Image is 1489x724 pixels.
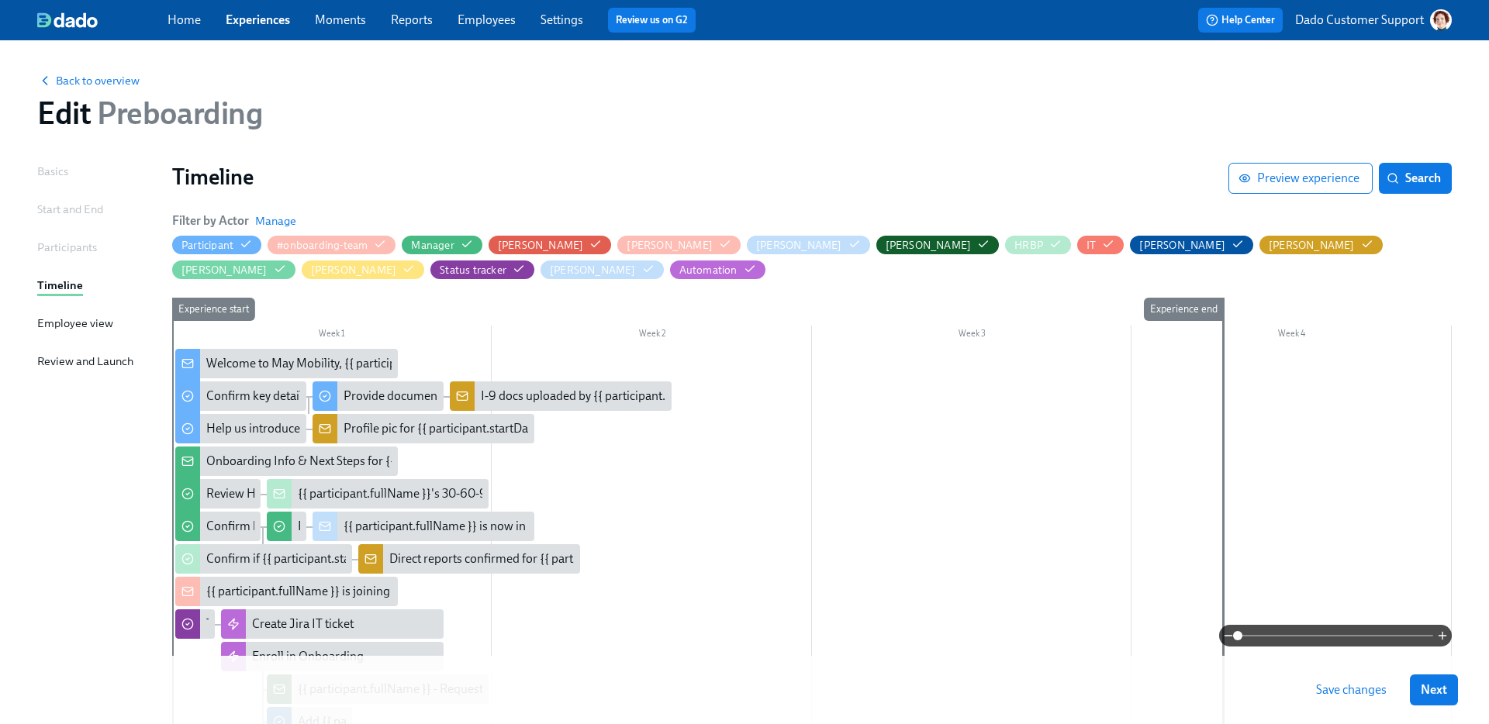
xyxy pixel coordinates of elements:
button: Automation [670,260,765,279]
div: Enroll in Onboarding [252,648,364,665]
span: Search [1390,171,1441,186]
button: Search [1379,163,1452,194]
button: [PERSON_NAME] [172,260,295,279]
div: {{ participant.fullName }} is joining the team on {{ participant.startDate | MMM DD YYYY }} 🎉 [206,583,698,600]
button: [PERSON_NAME] [747,236,870,254]
div: {{ participant.fullName }}'s 30-60-90 day plan [298,485,541,502]
div: Confirm if {{ participant.startDate | MM/DD }} new joiners will have direct reports [175,544,352,574]
div: Hide Status tracker [440,263,506,278]
div: Hide Lacey Heiss [181,263,268,278]
a: Employees [458,12,516,27]
div: Hide Amanda Krause [498,238,584,253]
div: I-9 docs uploaded by {{ participant.startDate | MM/DD }} new [PERSON_NAME] {{ participant.fullNam... [481,388,1036,405]
span: Preboarding [91,95,262,132]
button: Dado Customer Support [1295,9,1452,31]
button: Preview experience [1228,163,1373,194]
div: Hide Josh [1139,238,1225,253]
button: Manage [255,213,296,229]
span: Help Center [1206,12,1275,28]
button: Save changes [1305,674,1397,705]
button: [PERSON_NAME] [489,236,612,254]
div: Week 3 [812,326,1132,346]
div: Provide documents for your I-9 verification [313,381,444,411]
div: Direct reports confirmed for {{ participant.startDate | MM/DD }} new [PERSON_NAME] {{ participant... [358,544,581,574]
div: Trigger when all IT info provided [175,609,215,639]
a: dado [37,12,168,28]
div: Request MVO Training for {{ participant.fullName }} [267,512,306,541]
div: Profile pic for {{ participant.startDate | MM/DD }} new [PERSON_NAME] {{ participant.fullName }} [313,414,535,443]
button: Next [1410,674,1458,705]
div: Hide Participant [181,238,233,253]
div: Hide Tomoko Iwai [550,263,636,278]
div: {{ participant.fullName }} is joining the team on {{ participant.startDate | MMM DD YYYY }} 🎉 [175,577,398,606]
h1: Edit [37,95,263,132]
button: Manager [402,236,482,254]
div: Participants [37,239,97,256]
button: Status tracker [430,260,534,279]
div: {{ participant.fullName }} is now in the MVO Training sheet [344,518,652,535]
button: Review us on G2 [608,8,696,33]
div: Hide IT [1087,238,1096,253]
button: IT [1077,236,1124,254]
img: dado [37,12,98,28]
div: Hide HRBP [1014,238,1043,253]
div: Provide documents for your I-9 verification [344,388,570,405]
div: Review Hiring Manager Guide & provide link to onboarding plan [206,485,545,502]
div: Hide Kaelyn [1269,238,1355,253]
button: Participant [172,236,261,254]
h1: Timeline [172,163,1228,191]
button: [PERSON_NAME] [617,236,741,254]
div: I-9 docs uploaded by {{ participant.startDate | MM/DD }} new [PERSON_NAME] {{ participant.fullNam... [450,381,672,411]
button: Back to overview [37,73,140,88]
div: Experience start [172,298,255,321]
a: Reports [391,12,433,27]
div: Onboarding Info & Next Steps for {{ participant.fullName }} [206,453,519,470]
button: Help Center [1198,8,1283,33]
span: Preview experience [1242,171,1359,186]
div: Confirm if {{ participant.startDate | MM/DD }} new joiners will have direct reports [206,550,631,567]
a: Review us on G2 [616,12,688,28]
div: {{ participant.fullName }}'s 30-60-90 day plan [267,479,489,509]
div: Direct reports confirmed for {{ participant.startDate | MM/DD }} new [PERSON_NAME] {{ participant... [389,550,983,567]
div: Profile pic for {{ participant.startDate | MM/DD }} new [PERSON_NAME] {{ participant.fullName }} [344,420,860,437]
div: Confirm key details about {{ participant.firstName }} [175,512,261,541]
div: Employee view [37,315,113,332]
div: Help us introduce you to the team [175,414,306,443]
div: Week 1 [172,326,492,346]
button: HRBP [1005,236,1071,254]
div: Experience end [1144,298,1224,321]
div: Create Jira IT ticket [252,615,354,633]
div: Confirm key details about yourself [206,388,386,405]
div: Hide Derek Baker [886,238,972,253]
div: Request MVO Training for {{ participant.fullName }} [298,518,571,535]
div: Onboarding Info & Next Steps for {{ participant.fullName }} [175,446,398,476]
button: [PERSON_NAME] [1130,236,1253,254]
div: Hide Automation [679,263,738,278]
button: [PERSON_NAME] [876,236,1000,254]
p: Dado Customer Support [1295,12,1424,29]
div: Week 2 [492,326,812,346]
div: {{ participant.fullName }} is now in the MVO Training sheet [313,512,535,541]
div: Create Jira IT ticket [221,609,444,639]
span: Next [1421,682,1447,698]
div: Confirm key details about yourself [175,381,306,411]
div: Review and Launch [37,353,133,370]
div: Hide Manager [411,238,454,253]
span: Save changes [1316,682,1387,698]
a: Home [168,12,201,27]
div: Hide Ana [627,238,713,253]
button: [PERSON_NAME] [1259,236,1383,254]
div: Hide #onboarding-team [277,238,368,253]
div: Basics [37,163,68,180]
div: Confirm key details about {{ participant.firstName }} [206,518,481,535]
a: Moments [315,12,366,27]
a: Settings [541,12,583,27]
h6: Filter by Actor [172,212,249,229]
div: Hide David Murphy [756,238,842,253]
div: Week 4 [1131,326,1452,346]
div: Review Hiring Manager Guide & provide link to onboarding plan [175,479,261,509]
button: [PERSON_NAME] [541,260,664,279]
div: Welcome to May Mobility, {{ participant.firstName }}! 🎉 [206,355,503,372]
div: Help us introduce you to the team [206,420,384,437]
